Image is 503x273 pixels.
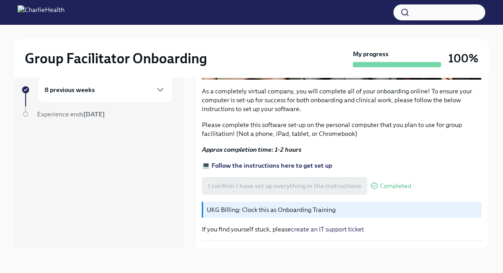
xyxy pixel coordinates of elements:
[18,5,64,19] img: CharlieHealth
[202,120,481,138] p: Please complete this software set-up on the personal computer that you plan to use for group faci...
[37,77,173,103] div: 8 previous weeks
[353,50,389,58] strong: My progress
[83,110,105,118] strong: [DATE]
[202,146,302,154] strong: Approx completion time: 1-2 hours
[37,110,105,118] span: Experience ends
[202,225,481,234] p: If you find yourself stuck, please
[448,50,478,66] h3: 100%
[291,225,364,233] a: create an IT support ticket
[45,85,95,95] h6: 8 previous weeks
[25,50,207,67] h2: Group Facilitator Onboarding
[207,205,478,214] p: UKG Billing: Clock this as Onboarding Training
[380,183,411,189] span: Completed
[202,87,481,113] p: As a completely virtual company, you will complete all of your onboarding online! To ensure your ...
[202,161,332,169] a: 💻 Follow the instructions here to get set up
